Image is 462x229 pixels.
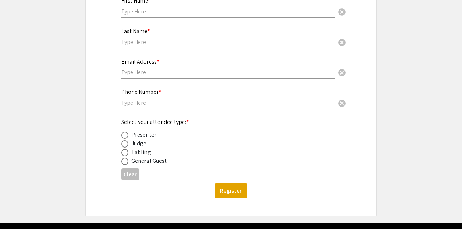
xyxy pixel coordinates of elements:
[121,68,335,76] input: Type Here
[121,168,139,180] button: Clear
[121,99,335,107] input: Type Here
[335,4,349,19] button: Clear
[335,96,349,110] button: Clear
[121,27,150,35] mat-label: Last Name
[215,183,247,198] button: Register
[131,130,156,139] div: Presenter
[131,157,167,165] div: General Guest
[5,196,31,224] iframe: Chat
[121,38,335,46] input: Type Here
[338,68,346,77] span: cancel
[335,35,349,49] button: Clear
[338,8,346,16] span: cancel
[121,8,335,15] input: Type Here
[131,139,147,148] div: Judge
[121,58,159,65] mat-label: Email Address
[131,148,151,157] div: Tabling
[338,38,346,47] span: cancel
[121,88,161,96] mat-label: Phone Number
[338,99,346,108] span: cancel
[335,65,349,80] button: Clear
[121,118,189,126] mat-label: Select your attendee type:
